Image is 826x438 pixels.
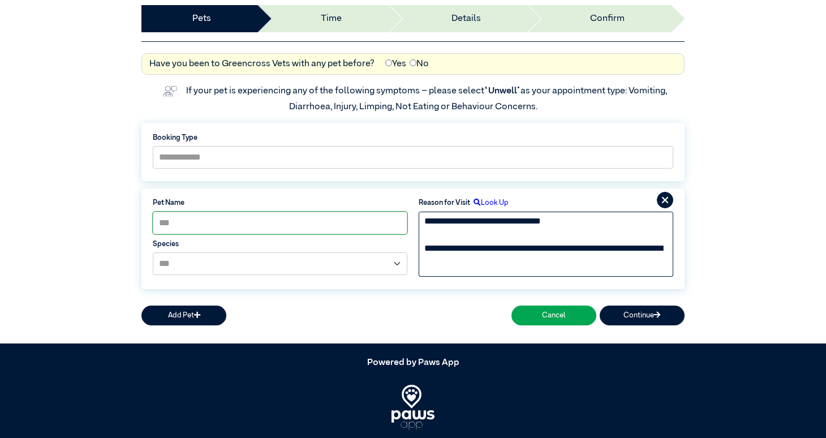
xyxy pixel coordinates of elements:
[192,12,211,25] a: Pets
[484,87,520,96] span: “Unwell”
[149,57,375,71] label: Have you been to Greencross Vets with any pet before?
[186,87,669,111] label: If your pet is experiencing any of the following symptoms – please select as your appointment typ...
[153,197,407,208] label: Pet Name
[410,59,416,66] input: No
[470,197,509,208] label: Look Up
[153,132,673,143] label: Booking Type
[511,306,596,325] button: Cancel
[392,385,435,430] img: PawsApp
[141,358,685,368] h5: Powered by Paws App
[419,197,470,208] label: Reason for Visit
[385,59,392,66] input: Yes
[141,306,226,325] button: Add Pet
[410,57,429,71] label: No
[600,306,685,325] button: Continue
[385,57,406,71] label: Yes
[153,239,407,250] label: Species
[159,82,180,100] img: vet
